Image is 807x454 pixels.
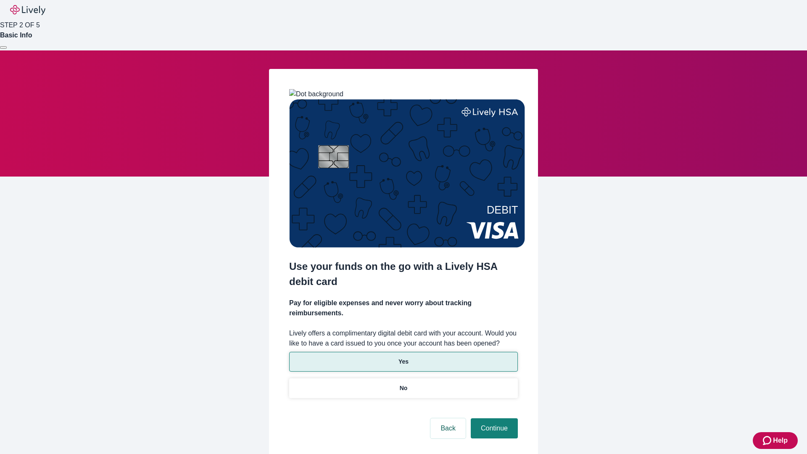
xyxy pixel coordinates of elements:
[753,432,798,449] button: Zendesk support iconHelp
[773,436,788,446] span: Help
[289,378,518,398] button: No
[289,259,518,289] h2: Use your funds on the go with a Lively HSA debit card
[471,418,518,438] button: Continue
[289,89,343,99] img: Dot background
[400,384,408,393] p: No
[289,99,525,248] img: Debit card
[289,328,518,348] label: Lively offers a complimentary digital debit card with your account. Would you like to have a card...
[430,418,466,438] button: Back
[763,436,773,446] svg: Zendesk support icon
[289,352,518,372] button: Yes
[289,298,518,318] h4: Pay for eligible expenses and never worry about tracking reimbursements.
[10,5,45,15] img: Lively
[398,357,409,366] p: Yes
